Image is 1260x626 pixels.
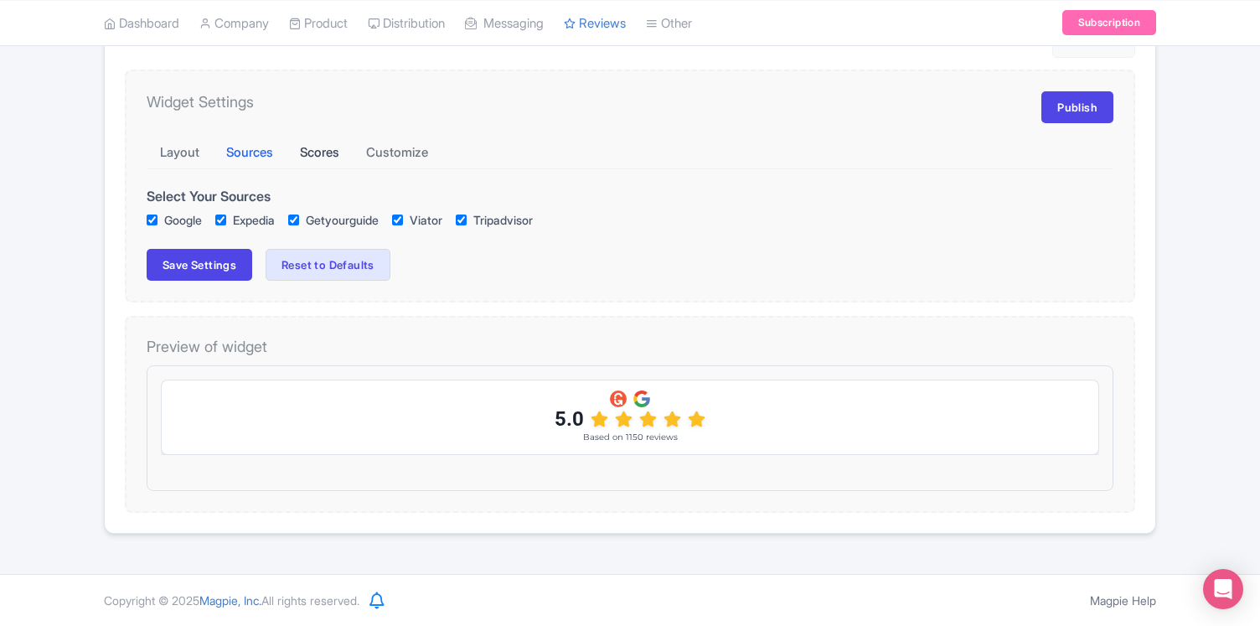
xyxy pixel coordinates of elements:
button: Scores [287,137,353,169]
span: Magpie, Inc. [199,593,261,608]
a: Magpie Help [1090,593,1156,608]
a: Publish [1041,91,1113,123]
a: Subscription [1062,10,1156,35]
button: Layout [147,137,213,169]
div: 5.0 [394,28,423,51]
h4: Select Your Sources [147,189,1113,204]
h4: Preview of widget [147,338,1113,356]
img: google-review-widget-01-9059a9fdc528e00fb7c57bef480f34dd.svg [472,11,489,28]
div: Open Intercom Messenger [1203,569,1243,609]
label: Expedia [233,211,275,229]
label: Tripadvisor [473,211,533,229]
p: Based on 1150 reviews [422,51,517,65]
img: getyourguide-review-widget-01-c9ff127aecadc9be5c96765474840e58.svg [449,11,466,28]
button: Sources [213,137,287,169]
button: Save Settings [147,249,252,281]
label: Viator [410,211,442,229]
label: Google [164,211,202,229]
h4: Widget Settings [147,93,254,111]
label: Getyourguide [306,211,379,229]
button: Customize [353,137,442,169]
button: Reset to Defaults [266,249,390,281]
div: Copyright © 2025 All rights reserved. [94,592,369,609]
